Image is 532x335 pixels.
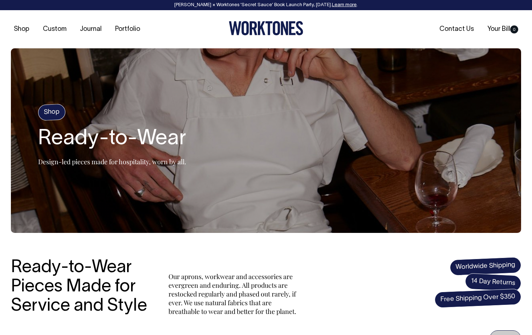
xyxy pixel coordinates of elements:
[38,128,186,151] h2: Ready-to-Wear
[7,3,525,8] div: [PERSON_NAME] × Worktones ‘Secret Sauce’ Book Launch Party, [DATE]. .
[77,23,105,35] a: Journal
[11,258,153,316] h3: Ready-to-Wear Pieces Made for Service and Style
[465,273,521,292] span: 14 Day Returns
[484,23,521,35] a: Your Bill0
[168,272,299,316] p: Our aprons, workwear and accessories are evergreen and enduring. All products are restocked regul...
[11,23,32,35] a: Shop
[450,257,521,276] span: Worldwide Shipping
[436,23,477,35] a: Contact Us
[434,288,521,308] span: Free Shipping Over $350
[112,23,143,35] a: Portfolio
[38,104,66,121] h4: Shop
[332,3,357,7] a: Learn more
[40,23,69,35] a: Custom
[510,25,518,33] span: 0
[38,157,186,166] p: Design-led pieces made for hospitality, worn by all.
